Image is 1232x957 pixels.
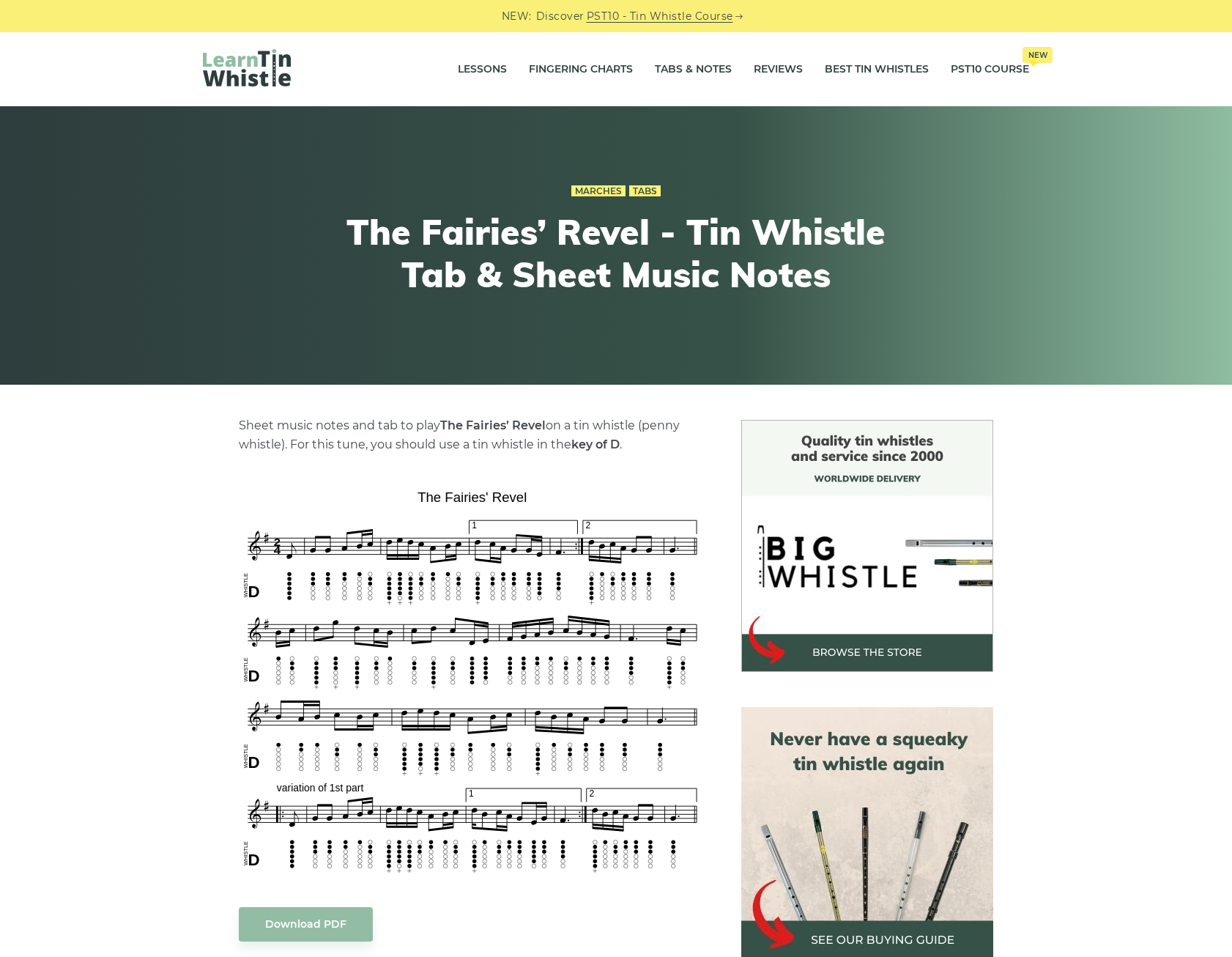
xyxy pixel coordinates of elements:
[571,437,620,451] strong: key of D
[239,484,706,877] img: The Fairies' Revel Tin Whistle Tabs & Sheet Music
[239,416,706,454] p: Sheet music notes and tab to play on a tin whistle (penny whistle). For this tune, you should use...
[1023,47,1053,63] span: New
[458,51,507,88] a: Lessons
[629,185,661,197] a: Tabs
[825,51,929,88] a: Best Tin Whistles
[346,211,886,295] h1: The Fairies’ Revel - Tin Whistle Tab & Sheet Music Notes
[951,51,1029,88] a: PST10 CourseNew
[239,907,373,942] a: Download PDF
[440,418,546,432] strong: The Fairies’ Revel
[571,185,626,197] a: Marches
[741,420,993,672] img: BigWhistle Tin Whistle Store
[655,51,732,88] a: Tabs & Notes
[754,51,803,88] a: Reviews
[529,51,633,88] a: Fingering Charts
[203,49,291,86] img: LearnTinWhistle.com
